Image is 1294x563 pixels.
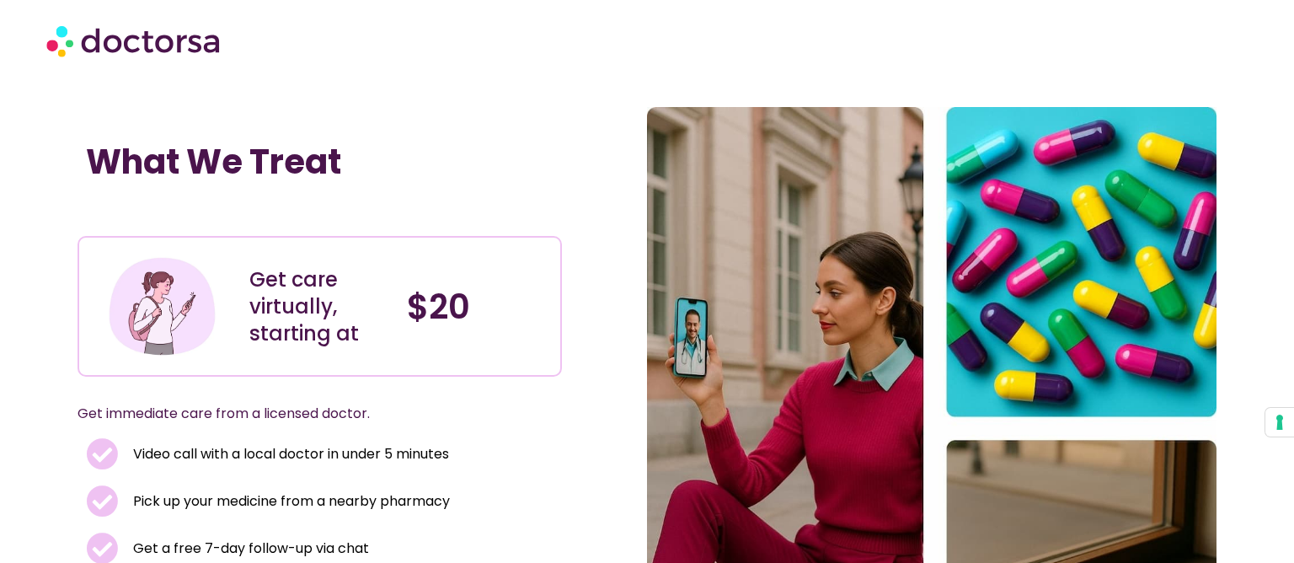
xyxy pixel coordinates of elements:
[86,199,339,219] iframe: Customer reviews powered by Trustpilot
[407,287,548,327] h4: $20
[129,490,450,513] span: Pick up your medicine from a nearby pharmacy
[129,537,369,560] span: Get a free 7-day follow-up via chat
[78,402,521,426] p: Get immediate care from a licensed doctor.
[106,250,218,362] img: Illustration depicting a young woman in a casual outfit, engaged with her smartphone. She has a p...
[129,442,449,466] span: Video call with a local doctor in under 5 minutes
[1265,408,1294,437] button: Your consent preferences for tracking technologies
[249,266,390,347] div: Get care virtually, starting at
[86,142,553,182] h1: What We Treat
